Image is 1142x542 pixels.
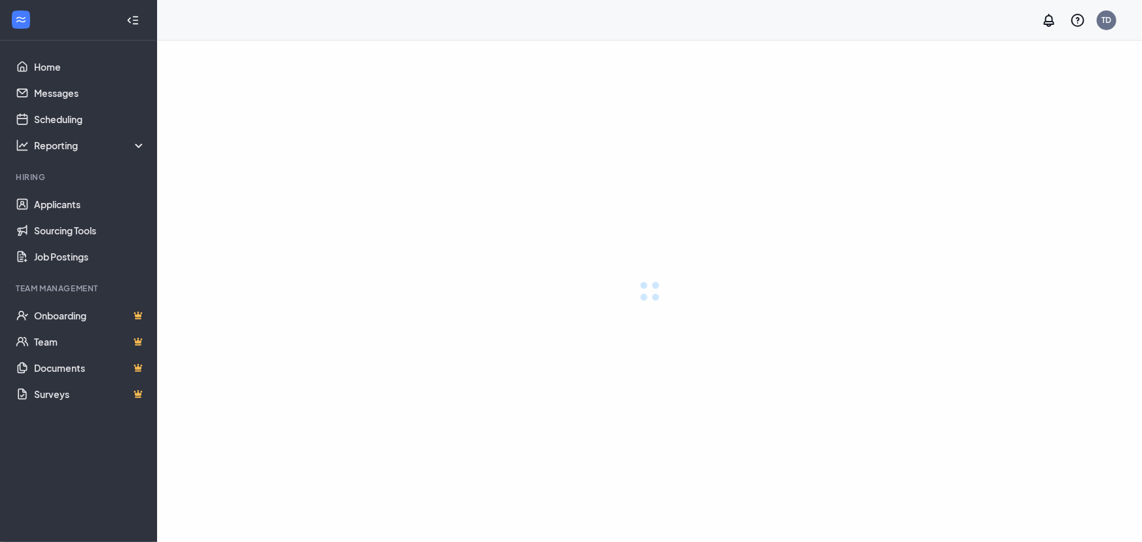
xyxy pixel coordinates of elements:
div: Team Management [16,283,143,294]
a: Home [34,54,146,80]
svg: Notifications [1041,12,1057,28]
a: OnboardingCrown [34,302,146,329]
svg: QuestionInfo [1070,12,1086,28]
div: TD [1102,14,1112,26]
div: Reporting [34,139,147,152]
a: Applicants [34,191,146,217]
svg: WorkstreamLogo [14,13,27,26]
a: Scheduling [34,106,146,132]
a: Sourcing Tools [34,217,146,244]
svg: Analysis [16,139,29,152]
a: Job Postings [34,244,146,270]
div: Hiring [16,172,143,183]
a: Messages [34,80,146,106]
a: DocumentsCrown [34,355,146,381]
a: SurveysCrown [34,381,146,407]
svg: Collapse [126,14,139,27]
a: TeamCrown [34,329,146,355]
